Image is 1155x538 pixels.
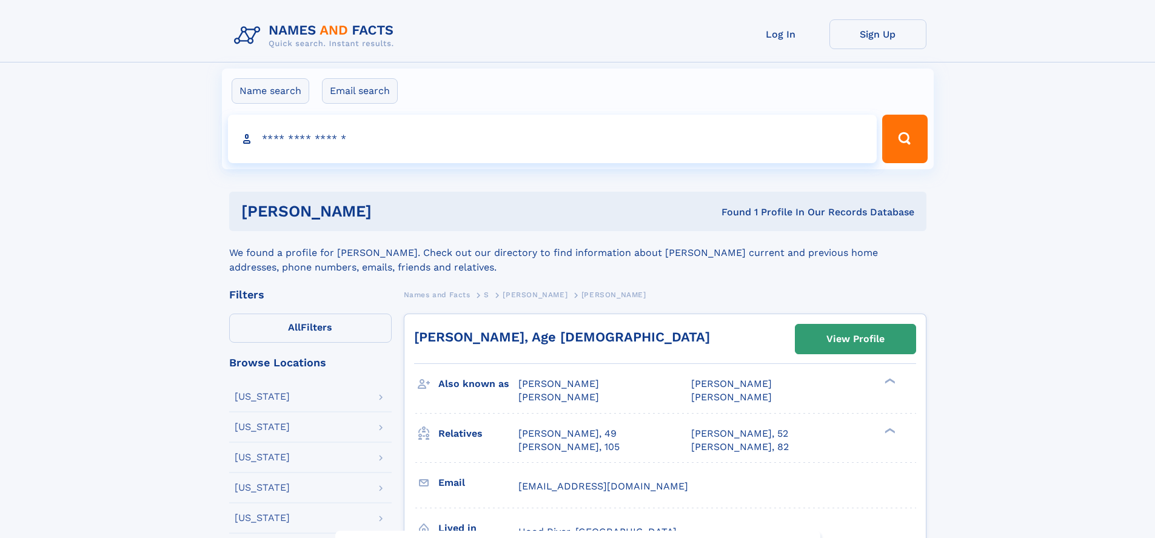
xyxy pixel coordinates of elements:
[235,422,290,432] div: [US_STATE]
[732,19,829,49] a: Log In
[235,513,290,523] div: [US_STATE]
[438,472,518,493] h3: Email
[882,426,896,434] div: ❯
[232,78,309,104] label: Name search
[288,321,301,333] span: All
[795,324,916,354] a: View Profile
[438,374,518,394] h3: Also known as
[322,78,398,104] label: Email search
[829,19,926,49] a: Sign Up
[228,115,877,163] input: search input
[235,392,290,402] div: [US_STATE]
[546,206,914,219] div: Found 1 Profile In Our Records Database
[691,378,772,389] span: [PERSON_NAME]
[826,325,885,353] div: View Profile
[882,377,896,385] div: ❯
[229,289,392,300] div: Filters
[484,287,489,302] a: S
[235,483,290,493] div: [US_STATE]
[503,291,567,299] span: [PERSON_NAME]
[503,287,567,302] a: [PERSON_NAME]
[518,480,688,492] span: [EMAIL_ADDRESS][DOMAIN_NAME]
[484,291,489,299] span: S
[229,357,392,368] div: Browse Locations
[518,427,617,440] a: [PERSON_NAME], 49
[518,526,677,537] span: Hood River, [GEOGRAPHIC_DATA]
[229,314,392,343] label: Filters
[518,378,599,389] span: [PERSON_NAME]
[691,391,772,403] span: [PERSON_NAME]
[438,423,518,444] h3: Relatives
[241,204,547,219] h1: [PERSON_NAME]
[229,19,404,52] img: Logo Names and Facts
[235,452,290,462] div: [US_STATE]
[414,329,710,345] a: [PERSON_NAME], Age [DEMOGRAPHIC_DATA]
[518,391,599,403] span: [PERSON_NAME]
[691,440,789,454] a: [PERSON_NAME], 82
[691,427,788,440] a: [PERSON_NAME], 52
[581,291,646,299] span: [PERSON_NAME]
[518,440,620,454] a: [PERSON_NAME], 105
[404,287,470,302] a: Names and Facts
[229,231,926,275] div: We found a profile for [PERSON_NAME]. Check out our directory to find information about [PERSON_N...
[882,115,927,163] button: Search Button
